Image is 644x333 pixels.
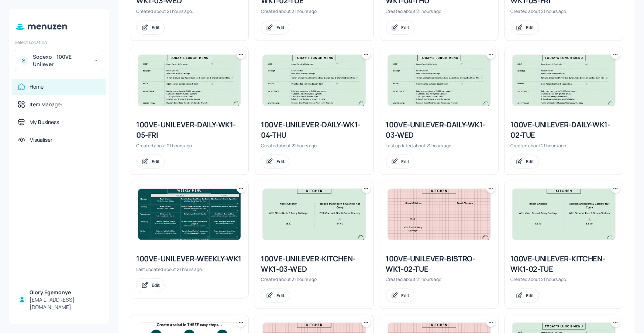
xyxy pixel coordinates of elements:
div: 100VE-UNILEVER-DAILY-WK1-05-FRI [136,120,242,140]
div: Created about 21 hours ago. [511,143,617,149]
div: Edit [152,282,160,289]
div: Created about 21 hours ago. [511,8,617,14]
div: My Business [30,119,59,126]
div: 100VE-UNILEVER-DAILY-WK1-04-THU [261,120,367,140]
div: 100VE-UNILEVER-DAILY-WK1-03-WED [386,120,492,140]
div: Edit [526,293,534,299]
div: 100VE-UNILEVER-DAILY-WK1-02-TUE [511,120,617,140]
div: Created about 21 hours ago. [136,8,242,14]
div: 100VE-UNILEVER-KITCHEN-WK1-02-TUE [511,254,617,274]
div: Select Location [15,39,103,45]
div: 100VE-UNILEVER-BISTRO-WK1-02-TUE [386,254,492,274]
div: Created about 21 hours ago. [511,277,617,283]
div: Created about 21 hours ago. [136,143,242,149]
div: Created about 21 hours ago. [261,277,367,283]
div: Home [30,83,44,90]
img: 2025-09-29-1759155274572c78e42nc3wm.jpeg [263,55,365,106]
div: Created about 21 hours ago. [261,8,367,14]
img: 2025-09-29-1759140330845b7i8l5vd5vr.jpeg [263,189,365,240]
div: Edit [526,24,534,31]
div: Edit [402,293,410,299]
div: Glory Egemonye [30,289,100,296]
div: Edit [276,293,285,299]
img: 2025-09-29-1759155274572c78e42nc3wm.jpeg [138,55,241,106]
div: [EMAIL_ADDRESS][DOMAIN_NAME] [30,296,100,311]
div: Edit [152,24,160,31]
div: Item Manager [30,101,62,108]
div: 100VE-UNILEVER-WEEKLY-WK1 [136,254,242,264]
div: Last updated about 21 hours ago. [136,266,242,272]
div: Edit [152,158,160,165]
div: Edit [276,158,285,165]
div: Edit [276,24,285,31]
div: Created about 21 hours ago. [386,277,492,283]
div: S [20,56,28,65]
div: Created about 21 hours ago. [386,8,492,14]
div: 100VE-UNILEVER-KITCHEN-WK1-03-WED [261,254,367,274]
img: 2025-09-29-17591566658334q7cgnkqreg.jpeg [138,189,241,240]
div: Last updated about 21 hours ago. [386,143,492,149]
img: 2025-09-29-1759155274572c78e42nc3wm.jpeg [388,55,490,106]
div: Visualiser [30,136,52,144]
div: Sodexo - 100VE Unilever [33,53,89,68]
img: 2025-08-30-1756546222576n0m0l4jn65j.jpeg [388,189,490,240]
div: Edit [526,158,534,165]
img: 2025-09-29-1759140330845b7i8l5vd5vr.jpeg [513,189,615,240]
div: Edit [402,158,410,165]
img: 2025-09-29-1759155274572c78e42nc3wm.jpeg [513,55,615,106]
div: Created about 21 hours ago. [261,143,367,149]
div: Edit [402,24,410,31]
